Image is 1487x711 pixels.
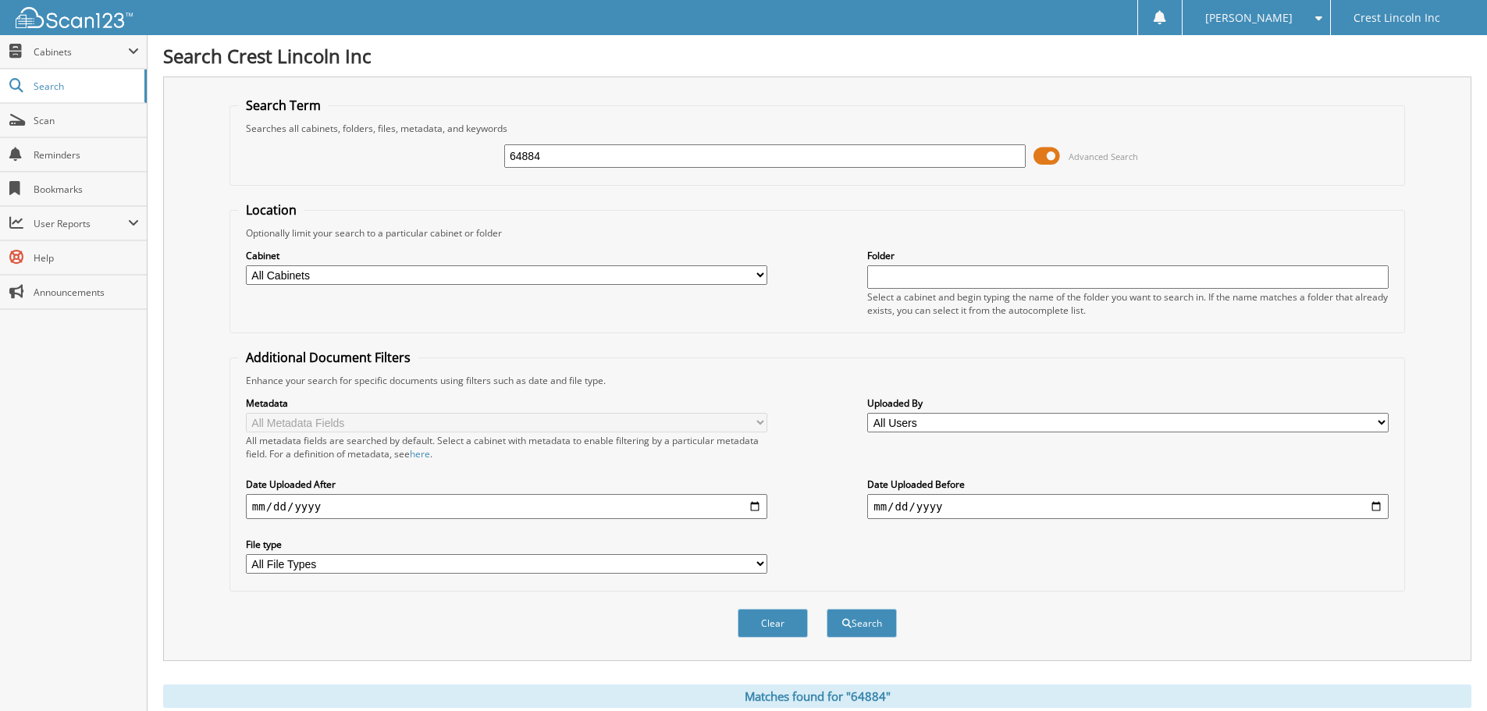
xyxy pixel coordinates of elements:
[1354,13,1440,23] span: Crest Lincoln Inc
[1069,151,1138,162] span: Advanced Search
[34,80,137,93] span: Search
[34,148,139,162] span: Reminders
[238,201,304,219] legend: Location
[34,217,128,230] span: User Reports
[867,249,1389,262] label: Folder
[246,434,767,460] div: All metadata fields are searched by default. Select a cabinet with metadata to enable filtering b...
[827,609,897,638] button: Search
[34,251,139,265] span: Help
[163,684,1471,708] div: Matches found for "64884"
[867,290,1389,317] div: Select a cabinet and begin typing the name of the folder you want to search in. If the name match...
[163,43,1471,69] h1: Search Crest Lincoln Inc
[738,609,808,638] button: Clear
[34,183,139,196] span: Bookmarks
[246,396,767,410] label: Metadata
[246,478,767,491] label: Date Uploaded After
[867,494,1389,519] input: end
[867,478,1389,491] label: Date Uploaded Before
[16,7,133,28] img: scan123-logo-white.svg
[246,538,767,551] label: File type
[246,494,767,519] input: start
[34,286,139,299] span: Announcements
[34,114,139,127] span: Scan
[410,447,430,460] a: here
[1205,13,1293,23] span: [PERSON_NAME]
[238,349,418,366] legend: Additional Document Filters
[246,249,767,262] label: Cabinet
[238,122,1396,135] div: Searches all cabinets, folders, files, metadata, and keywords
[867,396,1389,410] label: Uploaded By
[238,374,1396,387] div: Enhance your search for specific documents using filters such as date and file type.
[238,97,329,114] legend: Search Term
[34,45,128,59] span: Cabinets
[238,226,1396,240] div: Optionally limit your search to a particular cabinet or folder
